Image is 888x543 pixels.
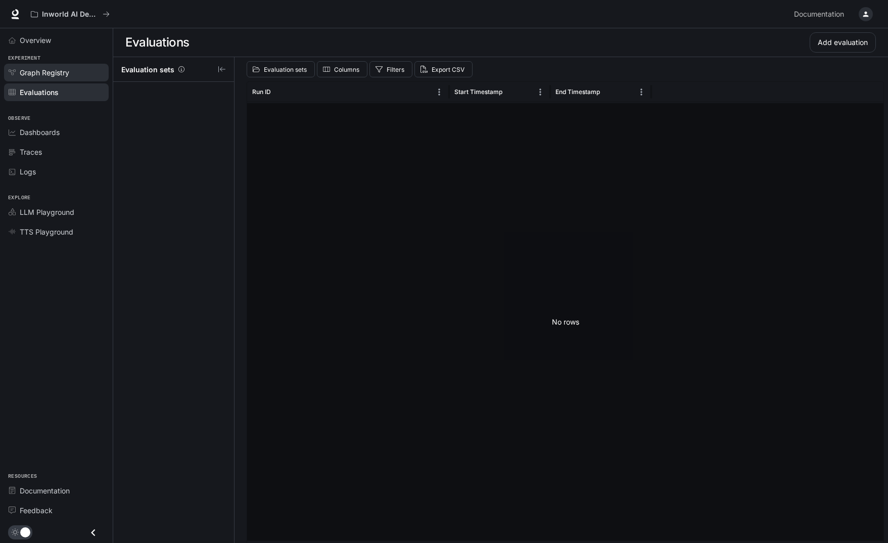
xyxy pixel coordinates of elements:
[20,227,73,237] span: TTS Playground
[26,4,114,24] button: All workspaces
[601,84,616,100] button: Sort
[20,87,59,98] span: Evaluations
[4,64,109,81] a: Graph Registry
[414,61,473,77] button: Export CSV
[4,83,109,101] a: Evaluations
[4,123,109,141] a: Dashboards
[4,163,109,180] a: Logs
[178,66,184,72] div: Evaluation sets are groups of evaluations that share the same evaluation ID
[555,88,600,96] div: End Timestamp
[82,522,105,543] button: Close drawer
[20,35,51,46] span: Overview
[369,61,412,77] button: Filters
[121,64,174,75] p: Evaluation sets
[42,10,99,19] p: Inworld AI Demos
[272,84,287,100] button: Sort
[20,485,70,496] span: Documentation
[794,8,844,21] span: Documentation
[20,67,69,78] span: Graph Registry
[20,526,30,537] span: Dark mode toggle
[4,143,109,161] a: Traces
[790,4,852,24] a: Documentation
[4,482,109,500] a: Documentation
[4,223,109,241] a: TTS Playground
[20,166,36,177] span: Logs
[252,88,271,96] div: Run ID
[432,84,447,100] button: Menu
[247,103,883,541] div: No rows
[454,88,502,96] div: Start Timestamp
[503,84,519,100] button: Sort
[247,61,315,77] button: Evaluation sets
[533,84,548,100] button: Menu
[125,32,190,53] h1: Evaluations
[20,127,60,138] span: Dashboards
[20,505,53,516] span: Feedback
[4,203,109,221] a: LLM Playground
[4,502,109,519] a: Feedback
[20,147,42,157] span: Traces
[4,31,109,49] a: Overview
[810,32,876,53] button: Add evaluation
[634,84,649,100] button: Menu
[317,61,367,77] button: Columns
[20,207,74,217] span: LLM Playground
